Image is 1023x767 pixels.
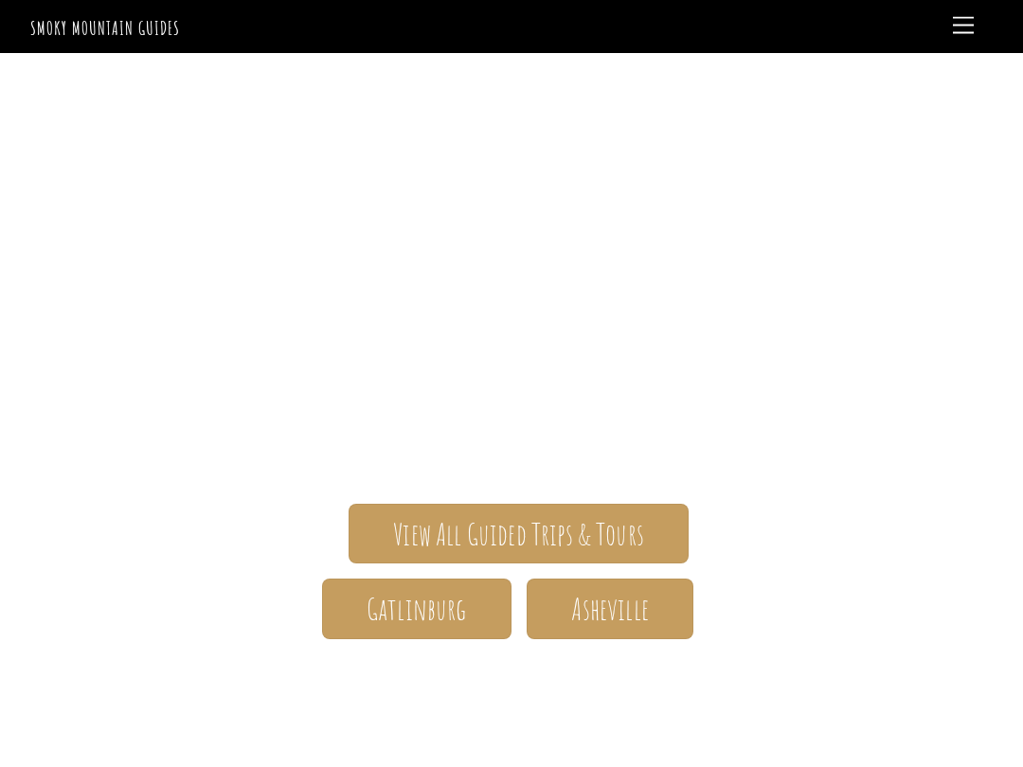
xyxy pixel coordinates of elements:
span: Smoky Mountain Guides [30,206,992,286]
a: View All Guided Trips & Tours [349,504,689,563]
span: Asheville [571,599,648,619]
h1: Your adventure starts here. [30,669,992,713]
span: View All Guided Trips & Tours [393,525,644,544]
span: Gatlinburg [367,599,467,619]
a: Smoky Mountain Guides [30,16,179,40]
a: Asheville [527,579,693,638]
a: Menu [944,8,982,45]
span: The ONLY one-stop, full Service Guide Company for the Gatlinburg and [GEOGRAPHIC_DATA] side of th... [30,286,992,448]
a: Gatlinburg [322,579,511,638]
